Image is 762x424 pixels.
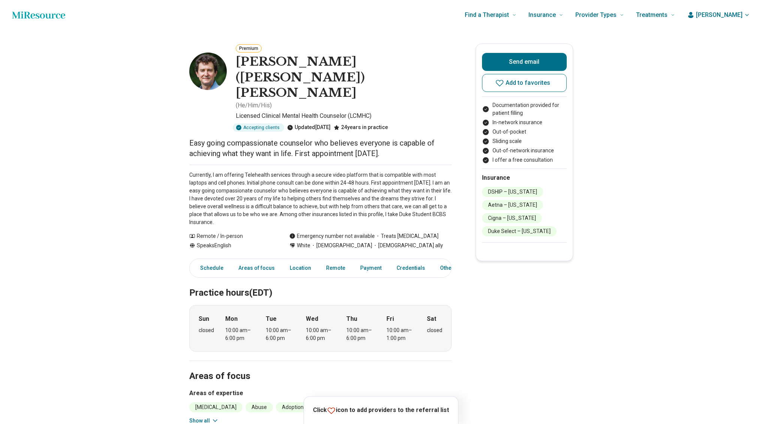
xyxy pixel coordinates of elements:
[236,44,262,53] button: Premium
[236,54,452,101] h1: [PERSON_NAME] ([PERSON_NAME]) [PERSON_NAME]
[189,352,452,383] h2: Areas of focus
[482,128,567,136] li: Out-of-pocket
[356,260,386,276] a: Payment
[482,53,567,71] button: Send email
[392,260,430,276] a: Credentials
[189,171,452,226] p: Currently, I am offering Telehealth services through a secure video platform that is compatible w...
[482,213,542,223] li: Cigna – [US_STATE]
[313,406,449,415] p: Click icon to add providers to the referral list
[386,326,415,342] div: 10:00 am – 1:00 pm
[233,123,284,132] div: Accepting clients
[427,314,436,323] strong: Sat
[482,226,557,236] li: Duke Select – [US_STATE]
[375,232,439,240] span: Treats [MEDICAL_DATA]
[189,269,452,299] h2: Practice hours (EDT)
[528,10,556,20] span: Insurance
[687,11,750,20] button: [PERSON_NAME]
[482,101,567,164] ul: Payment options
[306,314,318,323] strong: Wed
[575,10,617,20] span: Provider Types
[236,111,452,120] p: Licensed Clinical Mental Health Counselor (LCMHC)
[189,232,274,240] div: Remote / In-person
[346,314,357,323] strong: Thu
[225,314,238,323] strong: Mon
[289,232,375,240] div: Emergency number not available
[482,119,567,126] li: In-network insurance
[482,187,543,197] li: DSHIP – [US_STATE]
[482,101,567,117] li: Documentation provided for patient filling
[465,10,509,20] span: Find a Therapist
[246,402,273,412] li: Abuse
[506,80,551,86] span: Add to favorites
[225,326,254,342] div: 10:00 am – 6:00 pm
[189,402,243,412] li: [MEDICAL_DATA]
[287,123,331,132] div: Updated [DATE]
[482,200,543,210] li: Aetna – [US_STATE]
[334,123,388,132] div: 24 years in practice
[310,242,372,250] span: [DEMOGRAPHIC_DATA]
[482,137,567,145] li: Sliding scale
[234,260,279,276] a: Areas of focus
[199,314,209,323] strong: Sun
[636,10,668,20] span: Treatments
[276,402,310,412] li: Adoption
[266,326,295,342] div: 10:00 am – 6:00 pm
[427,326,442,334] div: closed
[482,147,567,155] li: Out-of-network insurance
[189,242,274,250] div: Speaks English
[372,242,443,250] span: [DEMOGRAPHIC_DATA] ally
[12,8,65,23] a: Home page
[386,314,394,323] strong: Fri
[436,260,463,276] a: Other
[191,260,228,276] a: Schedule
[199,326,214,334] div: closed
[322,260,350,276] a: Remote
[482,74,567,92] button: Add to favorites
[189,389,452,398] h3: Areas of expertise
[346,326,375,342] div: 10:00 am – 6:00 pm
[189,138,452,159] p: Easy going compassionate counselor who believes everyone is capable of achieving what they want i...
[482,156,567,164] li: I offer a free consultation
[236,101,272,110] p: ( He/Him/His )
[266,314,277,323] strong: Tue
[696,11,743,20] span: [PERSON_NAME]
[482,173,567,182] h2: Insurance
[285,260,316,276] a: Location
[297,242,310,250] span: White
[306,326,335,342] div: 10:00 am – 6:00 pm
[189,53,227,90] img: Daniel Perry, Licensed Clinical Mental Health Counselor (LCMHC)
[189,305,452,352] div: When does the program meet?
